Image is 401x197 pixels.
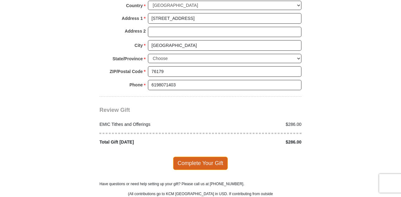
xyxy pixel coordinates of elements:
p: Have questions or need help setting up your gift? Please call us at [PHONE_NUMBER]. [99,181,302,187]
div: $286.00 [200,139,305,145]
strong: ZIP/Postal Code [110,67,143,76]
div: Total Gift [DATE] [96,139,201,145]
strong: Address 2 [125,27,146,35]
div: EMIC Tithes and Offerings [96,121,201,128]
strong: Phone [130,80,143,89]
div: $286.00 [200,121,305,128]
strong: State/Province [113,54,143,63]
strong: City [135,41,143,50]
strong: Country [126,1,143,10]
span: Review Gift [99,107,130,113]
strong: Address 1 [122,14,143,23]
span: Complete Your Gift [173,157,228,170]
